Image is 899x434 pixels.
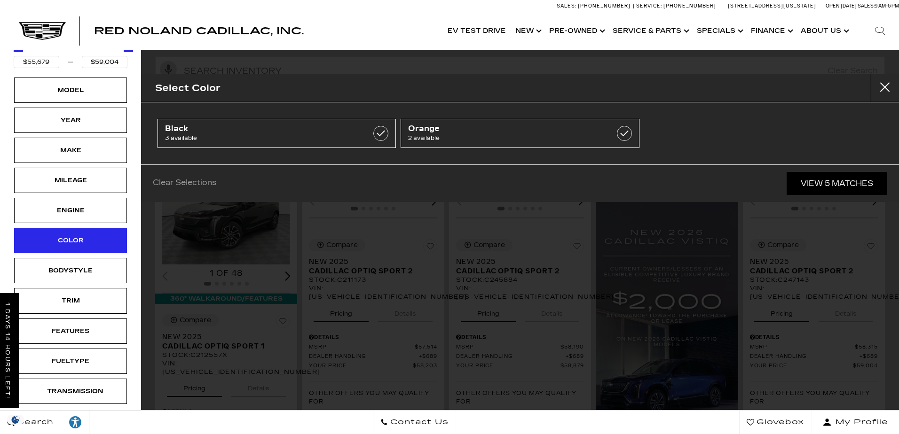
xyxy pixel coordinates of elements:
[165,133,355,143] span: 3 available
[746,12,796,50] a: Finance
[826,3,857,9] span: Open [DATE]
[663,3,716,9] span: [PHONE_NUMBER]
[728,3,816,9] a: [STREET_ADDRESS][US_STATE]
[14,108,127,133] div: YearYear
[47,295,94,306] div: Trim
[875,3,899,9] span: 9 AM-6 PM
[608,12,692,50] a: Service & Parts
[94,26,304,36] a: Red Noland Cadillac, Inc.
[47,85,94,95] div: Model
[557,3,576,9] span: Sales:
[871,74,899,102] button: close
[5,415,26,425] img: Opt-Out Icon
[812,411,899,434] button: Open user profile menu
[47,235,94,246] div: Color
[61,415,89,429] div: Explore your accessibility options
[14,138,127,163] div: MakeMake
[47,175,94,186] div: Mileage
[739,411,812,434] a: Glovebox
[155,80,221,96] h2: Select Color
[82,56,127,68] input: Maximum
[401,119,639,148] a: Orange2 available
[14,318,127,344] div: FeaturesFeatures
[153,178,216,189] a: Clear Selections
[14,379,127,404] div: TransmissionTransmission
[47,386,94,396] div: Transmission
[47,326,94,336] div: Features
[19,22,66,40] img: Cadillac Dark Logo with Cadillac White Text
[787,172,887,195] a: View 5 Matches
[858,3,875,9] span: Sales:
[47,356,94,366] div: Fueltype
[14,56,59,68] input: Minimum
[94,25,304,37] span: Red Noland Cadillac, Inc.
[158,119,396,148] a: Black3 available
[14,349,127,374] div: FueltypeFueltype
[14,198,127,223] div: EngineEngine
[373,411,456,434] a: Contact Us
[47,265,94,276] div: Bodystyle
[14,168,127,193] div: MileageMileage
[636,3,662,9] span: Service:
[408,124,598,133] span: Orange
[61,411,90,434] a: Explore your accessibility options
[443,12,511,50] a: EV Test Drive
[832,416,888,429] span: My Profile
[796,12,852,50] a: About Us
[408,133,598,143] span: 2 available
[544,12,608,50] a: Pre-Owned
[14,288,127,313] div: TrimTrim
[14,77,127,103] div: ModelModel
[557,3,633,8] a: Sales: [PHONE_NUMBER]
[165,124,355,133] span: Black
[14,258,127,283] div: BodystyleBodystyle
[754,416,804,429] span: Glovebox
[47,145,94,155] div: Make
[47,115,94,125] div: Year
[511,12,544,50] a: New
[15,416,54,429] span: Search
[14,39,127,68] div: Price
[47,205,94,216] div: Engine
[5,415,26,425] section: Click to Open Cookie Consent Modal
[692,12,746,50] a: Specials
[578,3,631,9] span: [PHONE_NUMBER]
[14,228,127,253] div: ColorColor
[388,416,449,429] span: Contact Us
[633,3,718,8] a: Service: [PHONE_NUMBER]
[861,12,899,50] div: Search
